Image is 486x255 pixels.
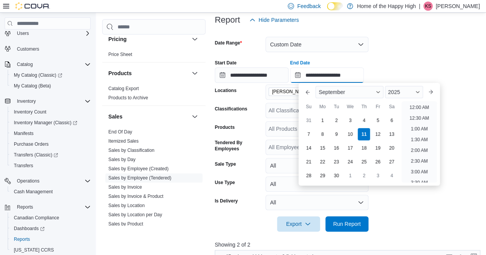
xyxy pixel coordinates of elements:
[8,70,94,81] a: My Catalog (Classic)
[8,81,94,91] button: My Catalog (Beta)
[17,46,39,52] span: Customers
[302,169,315,182] div: day-28
[372,156,384,168] div: day-26
[14,109,46,115] span: Inventory Count
[14,236,30,242] span: Reports
[108,138,139,144] span: Itemized Sales
[282,216,315,232] span: Export
[423,2,433,11] div: Kelsey Short
[8,212,94,223] button: Canadian Compliance
[190,35,199,44] button: Pricing
[108,221,143,227] span: Sales by Product
[8,107,94,117] button: Inventory Count
[14,60,36,69] button: Catalog
[108,184,142,190] a: Sales by Invoice
[102,50,206,62] div: Pricing
[358,114,370,127] div: day-4
[11,245,57,255] a: [US_STATE] CCRS
[215,198,238,204] label: Is Delivery
[372,100,384,113] div: Fr
[17,178,40,184] span: Operations
[14,247,54,253] span: [US_STATE] CCRS
[316,169,328,182] div: day-29
[318,89,345,95] span: September
[8,128,94,139] button: Manifests
[215,106,247,112] label: Classifications
[358,156,370,168] div: day-25
[344,169,356,182] div: day-1
[14,152,58,158] span: Transfers (Classic)
[108,95,148,100] a: Products to Archive
[11,140,91,149] span: Purchase Orders
[8,223,94,234] a: Dashboards
[108,184,142,190] span: Sales by Invoice
[316,128,328,140] div: day-8
[11,81,54,90] a: My Catalog (Beta)
[419,2,420,11] p: |
[11,213,91,222] span: Canadian Compliance
[358,169,370,182] div: day-2
[215,241,483,248] p: Showing 2 of 2
[357,2,416,11] p: Home of the Happy High
[11,187,91,196] span: Cash Management
[277,216,320,232] button: Export
[259,16,299,24] span: Hide Parameters
[406,114,432,123] li: 12:30 AM
[408,156,431,166] li: 2:30 AM
[108,193,163,199] span: Sales by Invoice & Product
[14,97,39,106] button: Inventory
[215,60,237,66] label: Start Date
[108,166,169,171] a: Sales by Employee (Created)
[11,224,91,233] span: Dashboards
[385,142,398,154] div: day-20
[108,175,171,181] a: Sales by Employee (Tendered)
[358,100,370,113] div: Th
[15,2,50,10] img: Cova
[401,101,436,183] ul: Time
[108,129,132,135] span: End Of Day
[11,161,91,170] span: Transfers
[11,150,91,160] span: Transfers (Classic)
[11,118,80,127] a: Inventory Manager (Classic)
[272,88,332,95] span: [PERSON_NAME] - Second Ave - Prairie Records
[344,114,356,127] div: day-3
[372,128,384,140] div: day-12
[330,100,342,113] div: Tu
[14,163,33,169] span: Transfers
[11,71,65,80] a: My Catalog (Classic)
[330,114,342,127] div: day-2
[14,97,91,106] span: Inventory
[215,40,242,46] label: Date Range
[11,150,61,160] a: Transfers (Classic)
[14,29,91,38] span: Users
[14,202,91,212] span: Reports
[2,202,94,212] button: Reports
[8,117,94,128] a: Inventory Manager (Classic)
[108,69,132,77] h3: Products
[11,161,36,170] a: Transfers
[14,189,53,195] span: Cash Management
[14,215,59,221] span: Canadian Compliance
[17,204,33,210] span: Reports
[265,195,368,210] button: All
[14,44,42,54] a: Customers
[14,225,45,232] span: Dashboards
[14,44,91,54] span: Customers
[344,142,356,154] div: day-17
[108,156,136,163] span: Sales by Day
[8,139,94,150] button: Purchase Orders
[316,100,328,113] div: Mo
[388,89,400,95] span: 2025
[2,28,94,39] button: Users
[14,141,49,147] span: Purchase Orders
[11,129,36,138] a: Manifests
[215,161,236,167] label: Sale Type
[108,35,189,43] button: Pricing
[8,150,94,160] a: Transfers (Classic)
[11,81,91,90] span: My Catalog (Beta)
[246,12,302,28] button: Hide Parameters
[297,2,320,10] span: Feedback
[302,156,315,168] div: day-21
